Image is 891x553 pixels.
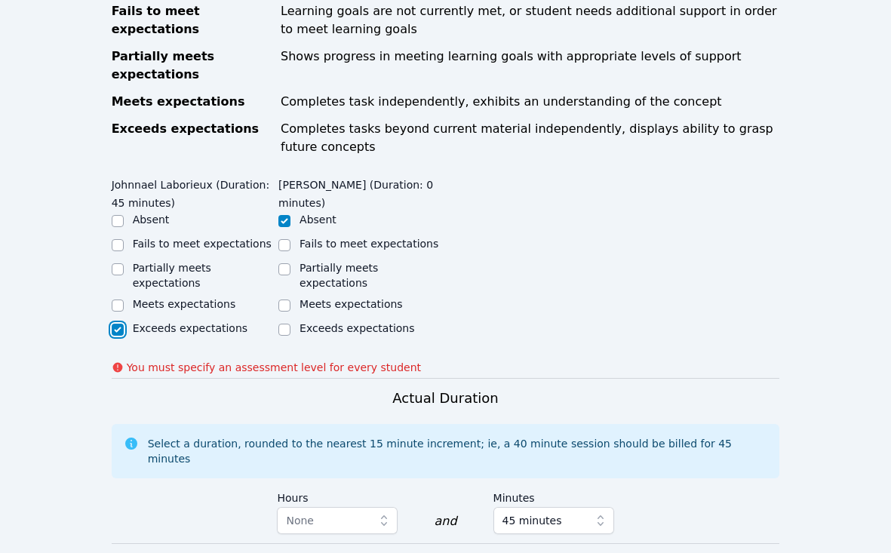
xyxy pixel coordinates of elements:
div: Completes task independently, exhibits an understanding of the concept [281,93,779,111]
div: Partially meets expectations [112,48,272,84]
label: Partially meets expectations [300,262,378,289]
label: Exceeds expectations [300,322,414,334]
div: Completes tasks beyond current material independently, displays ability to grasp future concepts [281,120,779,156]
label: Partially meets expectations [133,262,211,289]
h3: Actual Duration [392,388,498,409]
button: None [277,507,398,534]
legend: [PERSON_NAME] (Duration: 0 minutes) [278,171,445,212]
label: Absent [133,214,170,226]
label: Absent [300,214,336,226]
div: Shows progress in meeting learning goals with appropriate levels of support [281,48,779,84]
p: You must specify an assessment level for every student [127,360,421,375]
label: Meets expectations [133,298,236,310]
div: Fails to meet expectations [112,2,272,38]
label: Fails to meet expectations [300,238,438,250]
div: Select a duration, rounded to the nearest 15 minute increment; ie, a 40 minute session should be ... [148,436,768,466]
label: Fails to meet expectations [133,238,272,250]
span: 45 minutes [502,512,562,530]
label: Exceeds expectations [133,322,247,334]
label: Minutes [493,484,614,507]
div: Meets expectations [112,93,272,111]
label: Hours [277,484,398,507]
label: Meets expectations [300,298,403,310]
legend: Johnnael Laborieux (Duration: 45 minutes) [112,171,278,212]
div: Learning goals are not currently met, or student needs additional support in order to meet learni... [281,2,779,38]
span: None [286,515,314,527]
div: Exceeds expectations [112,120,272,156]
div: and [434,512,456,530]
button: 45 minutes [493,507,614,534]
